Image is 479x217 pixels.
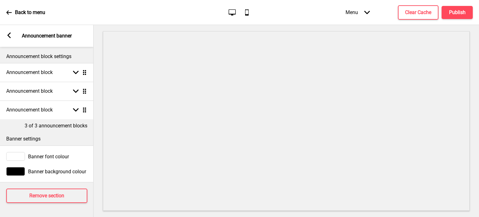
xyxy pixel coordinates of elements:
[15,9,45,16] p: Back to menu
[339,3,376,22] div: Menu
[6,4,45,21] a: Back to menu
[29,192,64,199] h4: Remove section
[6,136,87,142] p: Banner settings
[6,88,53,95] h4: Announcement block
[25,122,87,129] p: 3 of 3 announcement blocks
[449,9,466,16] h4: Publish
[28,169,86,175] span: Banner background colour
[22,32,72,39] p: Announcement banner
[398,5,438,20] button: Clear Cache
[6,189,87,203] button: Remove section
[6,152,87,161] div: Banner font colour
[6,167,87,176] div: Banner background colour
[28,154,69,160] span: Banner font colour
[6,69,53,76] h4: Announcement block
[442,6,473,19] button: Publish
[405,9,431,16] h4: Clear Cache
[6,53,87,60] p: Announcement block settings
[6,106,53,113] h4: Announcement block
